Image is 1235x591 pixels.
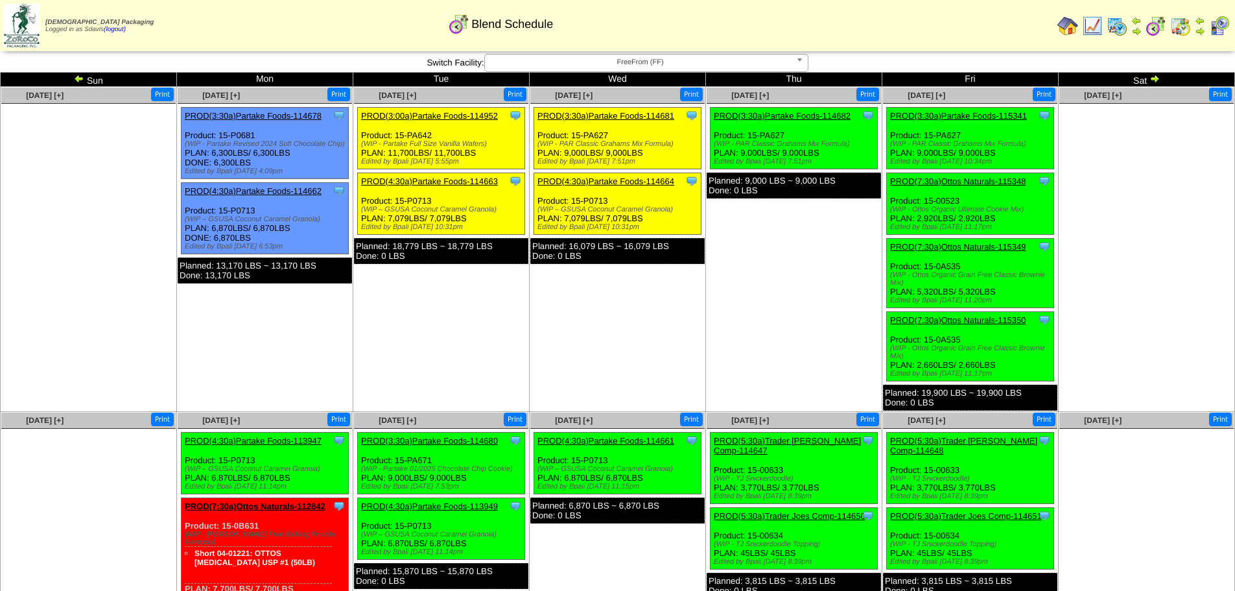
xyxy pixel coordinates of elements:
img: arrowleft.gif [1131,16,1142,26]
a: PROD(4:30a)Partake Foods-114662 [185,186,322,196]
span: [DATE] [+] [731,91,769,100]
button: Print [1209,413,1232,426]
div: Edited by Bpali [DATE] 10:31pm [361,223,524,231]
div: (WIP - PAR Classic Grahams Mix Formula) [890,140,1053,148]
img: calendarinout.gif [1170,16,1191,36]
span: Logged in as Sdavis [45,19,154,33]
div: (WIP - Partake Full Size Vanilla Wafers) [361,140,524,148]
a: PROD(3:30a)Partake Foods-114681 [537,111,674,121]
div: Product: 15-P0681 PLAN: 6,300LBS / 6,300LBS DONE: 6,300LBS [182,108,349,179]
div: Product: 15-00633 PLAN: 3,770LBS / 3,770LBS [887,433,1054,504]
div: Edited by Bpali [DATE] 7:53pm [361,483,524,490]
div: (WIP - Partake Revised 2024 Soft Chocolate Chip) [185,140,348,148]
div: Edited by Bpali [DATE] 10:34pm [890,158,1053,165]
div: Edited by Bpali [DATE] 11:17pm [890,370,1053,378]
img: line_graph.gif [1082,16,1103,36]
td: Thu [706,73,882,87]
div: Planned: 9,000 LBS ~ 9,000 LBS Done: 0 LBS [707,173,881,199]
div: Edited by Bpali [DATE] 11:15pm [537,483,701,490]
img: Tooltip [1038,240,1051,253]
img: Tooltip [509,175,522,187]
div: Edited by Bpali [DATE] 8:39pm [890,492,1053,500]
a: [DATE] [+] [908,91,945,100]
img: home.gif [1057,16,1078,36]
img: Tooltip [333,184,346,197]
button: Print [856,413,879,426]
img: zoroco-logo-small.webp [4,4,40,47]
img: Tooltip [1038,175,1051,187]
button: Print [680,88,703,101]
a: [DATE] [+] [379,91,416,100]
a: [DATE] [+] [731,416,769,425]
button: Print [151,413,174,426]
div: (WIP – GSUSA Coconut Caramel Granola) [185,465,348,473]
div: (WIP - TJ Snickerdoodle Topping) [714,540,877,548]
img: arrowright.gif [1195,26,1205,36]
button: Print [1033,88,1055,101]
img: arrowright.gif [1149,73,1160,84]
div: Product: 15-P0713 PLAN: 7,079LBS / 7,079LBS [358,173,525,235]
a: PROD(4:30a)Partake Foods-113949 [361,501,498,511]
div: Product: 15-00634 PLAN: 45LBS / 45LBS [887,508,1054,570]
a: [DATE] [+] [379,416,416,425]
span: [DATE] [+] [555,91,593,100]
a: PROD(7:30a)Ottos Naturals-115349 [890,242,1026,252]
a: [DATE] [+] [26,91,64,100]
a: [DATE] [+] [1084,91,1122,100]
img: calendarblend.gif [449,14,469,34]
img: Tooltip [862,509,875,522]
button: Print [327,413,350,426]
a: PROD(5:30a)Trader [PERSON_NAME] Comp-114647 [714,436,861,455]
div: (WIP - TJ Snickerdoodle) [714,475,877,483]
span: [DATE] [+] [555,416,593,425]
img: Tooltip [862,109,875,122]
span: [DEMOGRAPHIC_DATA] Packaging [45,19,154,26]
img: arrowleft.gif [74,73,84,84]
div: (WIP - [PERSON_NAME] Free Baking Powder Formula) [185,531,348,546]
div: Edited by Bpali [DATE] 11:14pm [361,548,524,556]
img: calendarprod.gif [1107,16,1127,36]
div: Edited by Bpali [DATE] 6:53pm [185,243,348,250]
td: Sun [1,73,177,87]
div: Product: 15-PA671 PLAN: 9,000LBS / 9,000LBS [358,433,525,494]
a: PROD(7:30a)Ottos Naturals-115350 [890,315,1026,325]
div: Planned: 19,900 LBS ~ 19,900 LBS Done: 0 LBS [883,385,1057,411]
a: [DATE] [+] [908,416,945,425]
div: Product: 15-PA642 PLAN: 11,700LBS / 11,700LBS [358,108,525,169]
span: [DATE] [+] [1084,416,1122,425]
div: Product: 15-P0713 PLAN: 6,870LBS / 6,870LBS DONE: 6,870LBS [182,183,349,254]
a: [DATE] [+] [202,91,240,100]
button: Print [504,88,526,101]
div: (WIP - Partake 01/2025 Chocolate Chip Cookie) [361,465,524,473]
div: Planned: 15,870 LBS ~ 15,870 LBS Done: 0 LBS [354,563,528,589]
div: (WIP – GSUSA Coconut Caramel Granola) [537,465,701,473]
img: Tooltip [1038,509,1051,522]
div: Product: 15-PA627 PLAN: 9,000LBS / 9,000LBS [534,108,701,169]
div: Edited by Bpali [DATE] 11:17pm [890,223,1053,231]
img: Tooltip [685,175,698,187]
div: (WIP - Ottos Organic Grain Free Classic Brownie Mix) [890,271,1053,287]
img: calendarcustomer.gif [1209,16,1230,36]
button: Print [327,88,350,101]
div: Product: 15-00523 PLAN: 2,920LBS / 2,920LBS [887,173,1054,235]
a: PROD(4:30a)Partake Foods-114664 [537,176,674,186]
div: Edited by Bpali [DATE] 8:39pm [714,558,877,566]
div: Edited by Bpali [DATE] 10:31pm [537,223,701,231]
div: (WIP - TJ Snickerdoodle Topping) [890,540,1053,548]
div: (WIP – GSUSA Coconut Caramel Granola) [361,531,524,538]
a: [DATE] [+] [202,416,240,425]
div: (WIP - PAR Classic Grahams Mix Formula) [714,140,877,148]
div: Planned: 13,170 LBS ~ 13,170 LBS Done: 13,170 LBS [178,258,352,283]
div: Planned: 6,870 LBS ~ 6,870 LBS Done: 0 LBS [530,498,705,524]
a: PROD(4:30a)Partake Foods-114663 [361,176,498,186]
a: PROD(3:30a)Partake Foods-114682 [714,111,851,121]
div: Product: 15-0A535 PLAN: 5,320LBS / 5,320LBS [887,239,1054,308]
span: FreeFrom (FF) [490,54,791,70]
div: Product: 15-00634 PLAN: 45LBS / 45LBS [711,508,878,570]
a: Short 04-01221: OTTOS [MEDICAL_DATA] USP #1 (50LB) [194,549,315,567]
img: Tooltip [1038,313,1051,326]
